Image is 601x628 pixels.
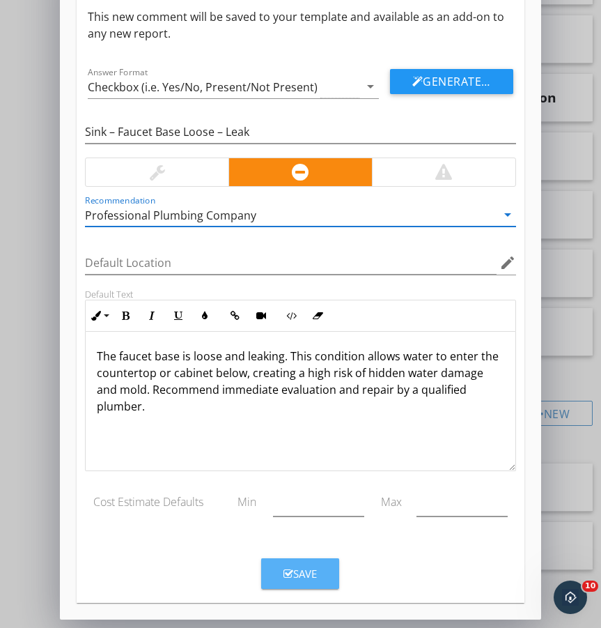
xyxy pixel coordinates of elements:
[85,252,496,275] input: Default Location
[362,78,379,95] i: arrow_drop_down
[165,302,192,329] button: Underline (⌘U)
[112,302,139,329] button: Bold (⌘B)
[85,289,515,300] div: Default Text
[390,69,513,94] button: Generate Using AI
[278,302,304,329] button: Code View
[373,482,409,510] div: Max
[221,302,248,329] button: Insert Link (⌘K)
[261,558,339,589] button: Save
[554,581,587,614] iframe: Intercom live chat
[228,482,265,510] div: Min
[582,581,598,592] span: 10
[85,209,256,222] div: Professional Plumbing Company
[85,482,228,510] div: Cost Estimate Defaults
[86,302,112,329] button: Inline Style
[88,81,318,93] div: Checkbox (i.e. Yes/No, Present/Not Present)
[304,302,331,329] button: Clear Formatting
[192,302,218,329] button: Colors
[283,566,317,582] div: Save
[499,254,516,271] i: edit
[139,302,165,329] button: Italic (⌘I)
[97,348,504,415] p: The faucet base is loose and leaking. This condition allows water to enter the countertop or cabi...
[85,121,515,144] input: Name
[499,206,516,223] i: arrow_drop_down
